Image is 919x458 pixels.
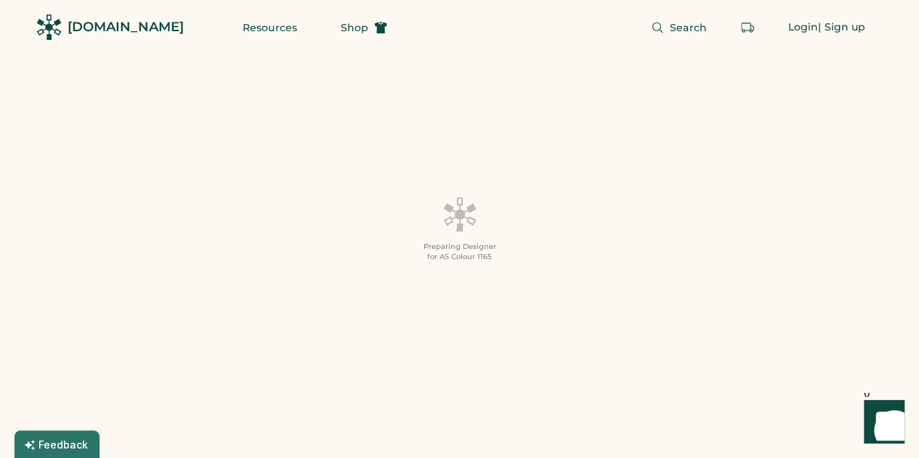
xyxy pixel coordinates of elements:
[341,23,368,33] span: Shop
[788,20,819,35] div: Login
[818,20,865,35] div: | Sign up
[633,13,724,42] button: Search
[442,196,477,232] img: Platens-Black-Loader-Spin-rich%20black.webp
[36,15,62,40] img: Rendered Logo - Screens
[850,393,912,455] iframe: Front Chat
[323,13,405,42] button: Shop
[670,23,707,33] span: Search
[733,13,762,42] button: Retrieve an order
[68,18,184,36] div: [DOMAIN_NAME]
[424,242,496,262] div: Preparing Designer for AS Colour 1165
[225,13,315,42] button: Resources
